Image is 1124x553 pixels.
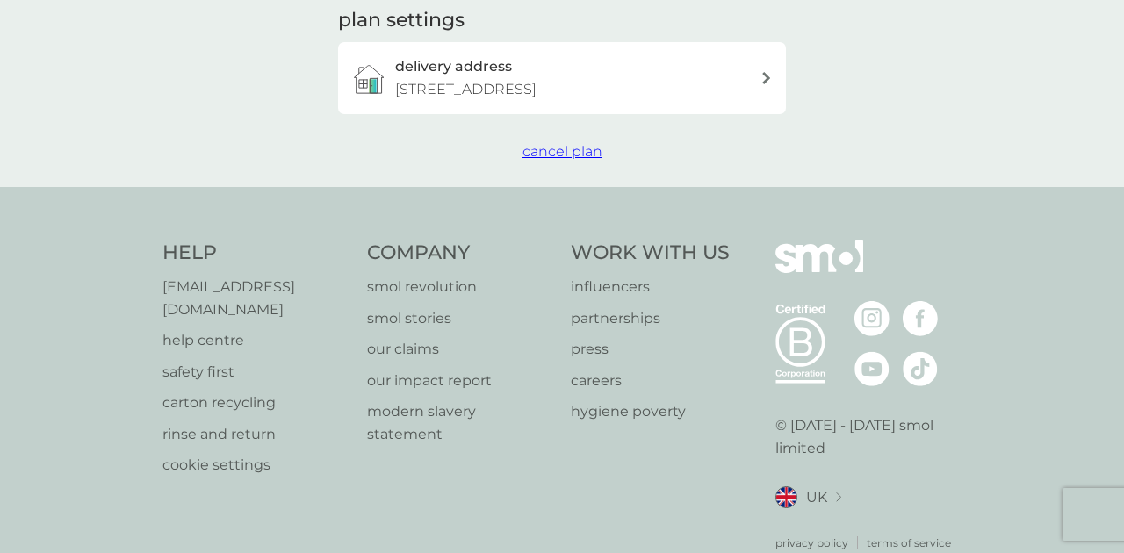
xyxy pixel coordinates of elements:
[338,42,786,113] a: delivery address[STREET_ADDRESS]
[162,391,349,414] a: carton recycling
[775,240,863,299] img: smol
[162,454,349,477] a: cookie settings
[367,370,554,392] a: our impact report
[367,240,554,267] h4: Company
[338,7,465,34] h2: plan settings
[854,351,890,386] img: visit the smol Youtube page
[571,276,730,298] a: influencers
[903,301,938,336] img: visit the smol Facebook page
[854,301,890,336] img: visit the smol Instagram page
[806,486,827,509] span: UK
[571,307,730,330] a: partnerships
[775,486,797,508] img: UK flag
[836,492,841,502] img: select a new location
[395,55,512,78] h3: delivery address
[162,276,349,320] a: [EMAIL_ADDRESS][DOMAIN_NAME]
[162,329,349,352] a: help centre
[775,414,962,459] p: © [DATE] - [DATE] smol limited
[367,276,554,298] a: smol revolution
[571,338,730,361] a: press
[162,240,349,267] h4: Help
[522,140,602,163] button: cancel plan
[571,400,730,423] a: hygiene poverty
[571,240,730,267] h4: Work With Us
[867,535,951,551] a: terms of service
[367,400,554,445] a: modern slavery statement
[775,535,848,551] a: privacy policy
[162,361,349,384] a: safety first
[522,143,602,160] span: cancel plan
[395,78,537,101] p: [STREET_ADDRESS]
[367,338,554,361] a: our claims
[162,423,349,446] a: rinse and return
[903,351,938,386] img: visit the smol Tiktok page
[571,370,730,392] a: careers
[367,307,554,330] a: smol stories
